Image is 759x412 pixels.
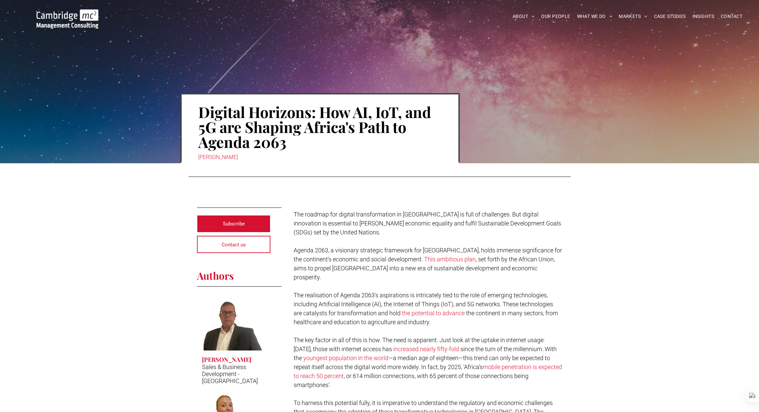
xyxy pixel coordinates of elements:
[294,292,553,317] span: The realisation of Agenda 2063's aspirations is intricately tied to the role of emerging technolo...
[197,215,271,232] a: Subscribe
[197,236,271,253] a: Contact us
[294,372,528,388] span: , or 614 million connections, with 65 percent of those connections being smartphones’.
[538,11,573,22] a: OUR PEOPLE
[294,337,545,352] span: The key factor in all of this is how. The need is apparent. Just look at the uptake in internet u...
[198,104,442,150] h1: Digital Horizons: How AI, IoT, and 5G are Shaping Africa's Path to Agenda 2063
[37,10,98,17] a: Your Business Transformed | Cambridge Management Consulting
[303,354,388,361] a: youngest population in the world
[509,11,538,22] a: ABOUT
[402,310,465,317] a: the potential to advance
[202,355,251,363] h3: [PERSON_NAME]
[294,256,555,281] span: , set forth by the African Union, aims to propel [GEOGRAPHIC_DATA] into a new era of sustainable ...
[294,354,550,370] span: —a median age of eighteen—this trend can only be expected to repeat itself across the digital wor...
[223,215,245,232] span: Subscribe
[198,153,442,162] div: [PERSON_NAME]
[294,247,562,263] span: Agenda 2063, a visionary strategic framework for [GEOGRAPHIC_DATA], holds immense significance fo...
[202,363,258,384] p: Sales & Business Development - [GEOGRAPHIC_DATA]
[294,211,561,236] span: The roadmap for digital transformation in [GEOGRAPHIC_DATA] is full of challenges. But digital in...
[393,345,459,352] a: increased nearly fifty-fold
[37,9,98,29] img: Go to Homepage
[197,269,234,282] span: Authors
[689,11,717,22] a: INSIGHTS
[616,11,650,22] a: MARKETS
[197,294,263,350] a: Elia Tsouros
[717,11,746,22] a: CONTACT
[424,256,476,263] a: This ambitious plan
[222,236,246,253] span: Contact us
[574,11,616,22] a: WHAT WE DO
[651,11,689,22] a: CASE STUDIES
